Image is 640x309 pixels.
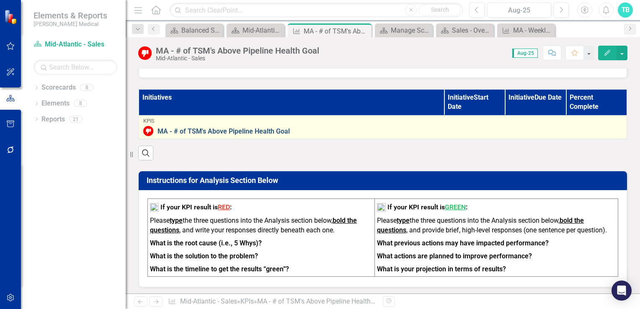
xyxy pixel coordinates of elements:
[438,25,492,36] a: Sales - Overview Dashboard
[41,83,76,93] a: Scorecards
[156,55,319,62] div: Mid-Atlantic - Sales
[512,49,538,58] span: Aug-25
[387,203,467,211] strong: If your KPI result is :
[80,84,93,91] div: 8
[452,25,492,36] div: Sales - Overview Dashboard
[377,252,532,260] strong: What actions are planned to improve performance?
[150,252,258,260] strong: What is the solution to the problem?
[74,100,87,107] div: 8
[34,21,107,27] small: [PERSON_NAME] Medical
[374,199,618,276] td: To enrich screen reader interactions, please activate Accessibility in Grammarly extension settings
[419,4,461,16] button: Search
[150,239,262,247] strong: What is the root cause (i.e., 5 Whys)?
[156,46,319,55] div: MA - # of TSM's Above Pipeline Health Goal
[170,3,463,18] input: Search ClearPoint...
[180,297,237,305] a: Mid-Atlantic - Sales
[41,99,70,108] a: Elements
[618,3,633,18] button: TB
[143,118,622,124] div: KPIs
[377,239,549,247] strong: What previous actions may have impacted performance?
[34,40,117,49] a: Mid-Atlantic - Sales
[240,297,254,305] a: KPIs
[157,128,622,135] a: MA - # of TSM's Above Pipeline Health Goal
[487,3,551,18] button: Aug-25
[243,25,282,36] div: Mid-Atlantic - Sales - Overview Dashboard
[147,176,622,185] h3: Instructions for Analysis Section Below
[143,126,153,136] img: Below Target
[41,115,65,124] a: Reports
[377,25,431,36] a: Manage Scorecards
[181,25,221,36] div: Balanced Scorecard Welcome Page
[148,199,375,276] td: To enrich screen reader interactions, please activate Accessibility in Grammarly extension settings
[150,265,289,273] strong: What is the timeline to get the results “green”?
[490,5,548,15] div: Aug-25
[139,116,627,139] td: Double-Click to Edit Right Click for Context Menu
[257,297,386,305] div: MA - # of TSM's Above Pipeline Health Goal
[160,203,232,211] strong: If your KPI result is :
[397,216,410,224] strong: type
[4,10,19,24] img: ClearPoint Strategy
[304,26,369,36] div: MA - # of TSM's Above Pipeline Health Goal
[513,25,553,36] div: MA - Weekly Installed New Account Sales
[34,10,107,21] span: Elements & Reports
[445,203,466,211] span: GREEN
[150,203,159,212] img: mceclip2%20v12.png
[377,216,616,237] p: Please the three questions into the Analysis section below, , and provide brief, high-level respo...
[170,216,183,224] strong: type
[612,281,632,301] div: Open Intercom Messenger
[34,60,117,75] input: Search Below...
[229,25,282,36] a: Mid-Atlantic - Sales - Overview Dashboard
[168,25,221,36] a: Balanced Scorecard Welcome Page
[499,25,553,36] a: MA - Weekly Installed New Account Sales
[69,116,83,123] div: 21
[138,46,152,60] img: Below Target
[168,297,377,306] div: » »
[431,6,449,13] span: Search
[377,265,506,273] strong: What is your projection in terms of results?
[218,203,230,211] span: RED
[391,25,431,36] div: Manage Scorecards
[377,203,386,212] img: mceclip1%20v16.png
[150,216,372,237] p: Please the three questions into the Analysis section below, , and write your responses directly b...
